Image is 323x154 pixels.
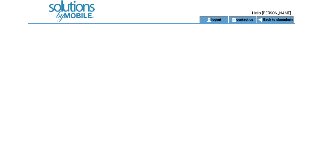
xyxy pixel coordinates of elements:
[236,17,253,21] a: contact us
[207,17,211,22] img: account_icon.gif
[263,18,293,22] a: Back to sbmadmin
[252,11,291,15] span: Hello [PERSON_NAME]
[232,17,236,22] img: contact_us_icon.gif
[211,17,221,21] a: logout
[258,17,263,22] img: backArrow.gif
